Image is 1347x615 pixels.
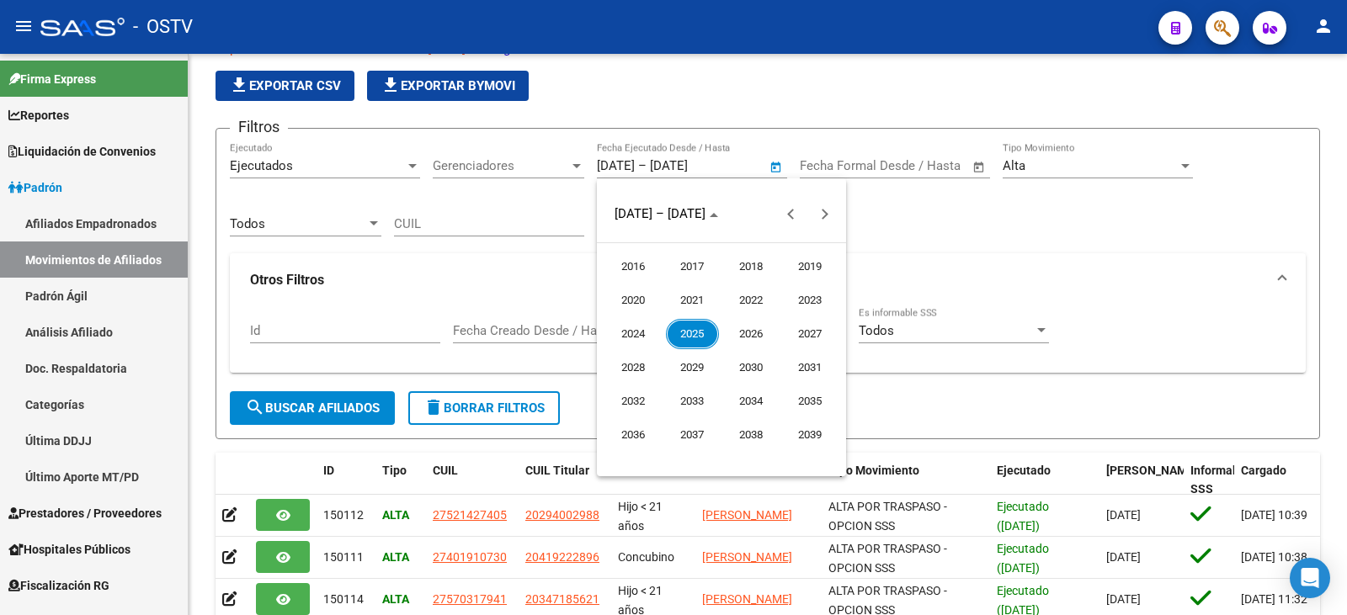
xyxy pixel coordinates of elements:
span: 2031 [784,353,837,383]
button: 2026 [721,317,780,351]
button: 2037 [663,418,721,452]
span: 2017 [666,252,719,282]
span: 2034 [725,386,778,416]
span: 2028 [607,353,660,383]
span: 2018 [725,252,778,282]
button: 2034 [721,384,780,418]
button: 2038 [721,418,780,452]
span: 2019 [784,252,837,282]
span: 2021 [666,285,719,315]
button: 2036 [604,418,663,452]
span: 2030 [725,353,778,383]
span: 2037 [666,420,719,450]
button: 2016 [604,250,663,284]
button: 2030 [721,351,780,384]
span: 2032 [607,386,660,416]
span: 2024 [607,319,660,349]
span: [DATE] – [DATE] [615,206,705,221]
button: 2039 [780,418,839,452]
span: 2022 [725,285,778,315]
span: 2038 [725,420,778,450]
div: Open Intercom Messenger [1290,558,1330,598]
button: 2033 [663,384,721,418]
button: 2031 [780,351,839,384]
button: 2019 [780,250,839,284]
button: 2021 [663,284,721,317]
span: 2029 [666,353,719,383]
button: Next 24 years [808,197,842,231]
button: 2029 [663,351,721,384]
span: 2035 [784,386,837,416]
span: 2033 [666,386,719,416]
span: 2016 [607,252,660,282]
span: 2020 [607,285,660,315]
button: 2017 [663,250,721,284]
button: 2023 [780,284,839,317]
button: 2020 [604,284,663,317]
button: 2024 [604,317,663,351]
button: 2025 [663,317,721,351]
button: 2028 [604,351,663,384]
button: 2027 [780,317,839,351]
span: 2027 [784,319,837,349]
button: 2035 [780,384,839,418]
button: Previous 24 years [775,197,808,231]
span: 2036 [607,420,660,450]
button: 2018 [721,250,780,284]
button: Choose date [608,199,725,229]
span: 2026 [725,319,778,349]
span: 2025 [666,319,719,349]
button: 2032 [604,384,663,418]
button: 2022 [721,284,780,317]
span: 2023 [784,285,837,315]
span: 2039 [784,420,837,450]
